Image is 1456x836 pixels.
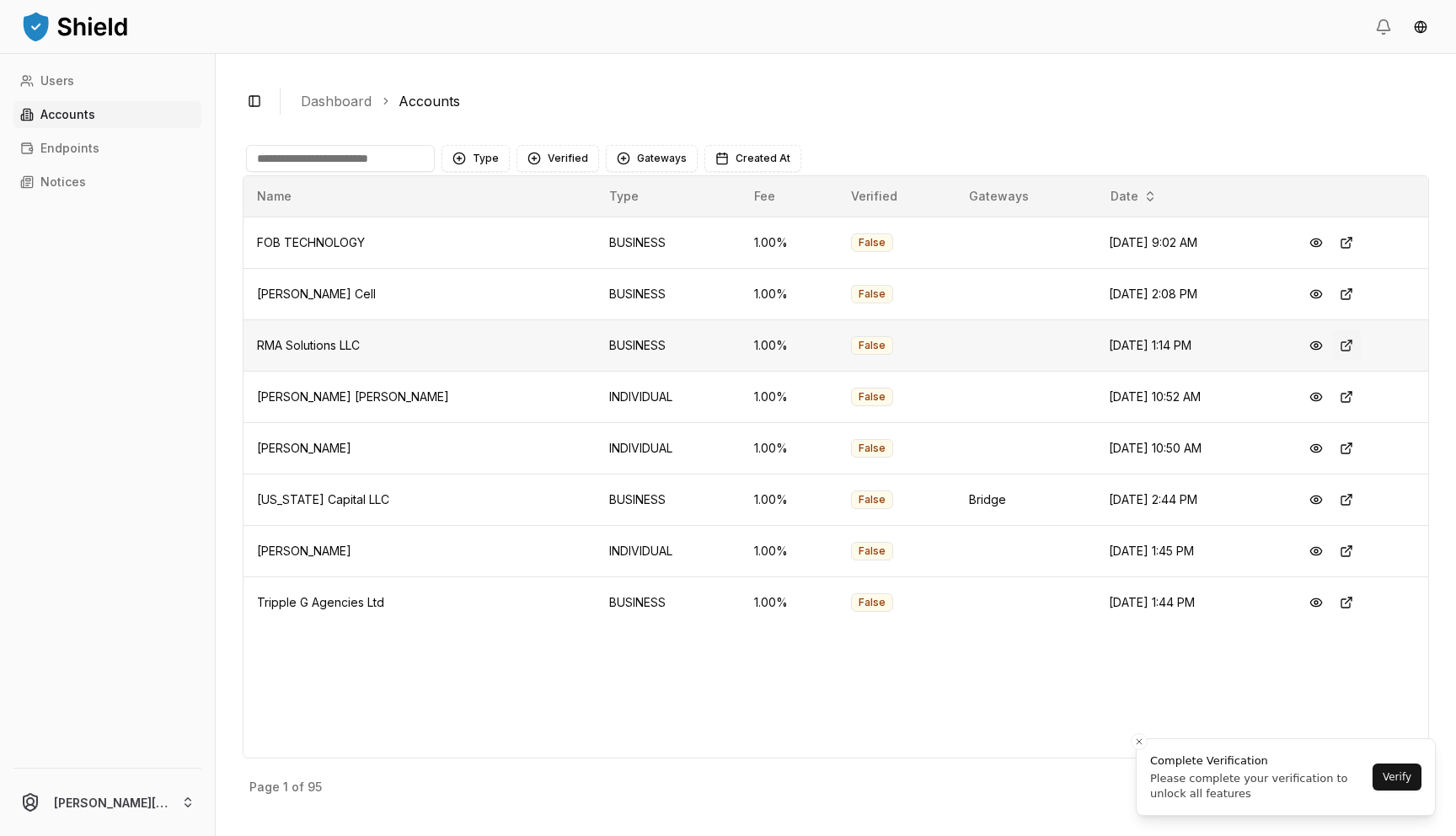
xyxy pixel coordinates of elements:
[40,176,86,188] p: Notices
[13,101,201,128] a: Accounts
[1109,544,1194,558] span: [DATE] 1:45 PM
[1109,441,1202,455] span: [DATE] 10:50 AM
[40,109,95,121] p: Accounts
[1150,753,1368,769] div: Complete Verification
[754,492,788,506] span: 1.00 %
[442,145,510,172] button: Type
[292,781,304,793] p: of
[596,319,741,371] td: BUSINESS
[754,544,788,558] span: 1.00 %
[244,176,596,217] th: Name
[257,441,351,455] span: [PERSON_NAME]
[257,338,360,352] span: RMA Solutions LLC
[1109,235,1197,249] span: [DATE] 9:02 AM
[736,152,790,165] span: Created At
[596,268,741,319] td: BUSINESS
[754,441,788,455] span: 1.00 %
[40,142,99,154] p: Endpoints
[517,145,599,172] button: Verified
[596,525,741,576] td: INDIVIDUAL
[1373,764,1421,790] button: Verify
[301,91,372,111] a: Dashboard
[257,595,384,609] span: Tripple G Agencies Ltd
[1109,287,1197,301] span: [DATE] 2:08 PM
[704,145,801,172] button: Created At
[596,217,741,268] td: BUSINESS
[754,595,788,609] span: 1.00 %
[1150,771,1368,801] div: Please complete your verification to unlock all features
[7,775,208,829] button: [PERSON_NAME][EMAIL_ADDRESS][DOMAIN_NAME]
[596,176,741,217] th: Type
[40,75,74,87] p: Users
[754,235,788,249] span: 1.00 %
[13,67,201,94] a: Users
[308,781,322,793] p: 95
[955,176,1095,217] th: Gateways
[301,91,1416,111] nav: breadcrumb
[754,389,788,404] span: 1.00 %
[13,135,201,162] a: Endpoints
[20,9,130,43] img: ShieldPay Logo
[1109,389,1201,404] span: [DATE] 10:52 AM
[13,169,201,196] a: Notices
[754,287,788,301] span: 1.00 %
[596,474,741,525] td: BUSINESS
[1131,733,1148,750] button: Close toast
[54,794,168,812] p: [PERSON_NAME][EMAIL_ADDRESS][DOMAIN_NAME]
[1109,338,1191,352] span: [DATE] 1:14 PM
[741,176,838,217] th: Fee
[257,389,449,404] span: [PERSON_NAME] [PERSON_NAME]
[606,145,698,172] button: Gateways
[969,492,1006,506] span: Bridge
[596,576,741,628] td: BUSINESS
[399,91,460,111] a: Accounts
[754,338,788,352] span: 1.00 %
[596,371,741,422] td: INDIVIDUAL
[257,287,376,301] span: [PERSON_NAME] Cell
[257,544,351,558] span: [PERSON_NAME]
[283,781,288,793] p: 1
[1109,595,1195,609] span: [DATE] 1:44 PM
[838,176,955,217] th: Verified
[257,235,365,249] span: FOB TECHNOLOGY
[596,422,741,474] td: INDIVIDUAL
[257,492,389,506] span: [US_STATE] Capital LLC
[1104,183,1164,210] button: Date
[249,781,280,793] p: Page
[1109,492,1197,506] span: [DATE] 2:44 PM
